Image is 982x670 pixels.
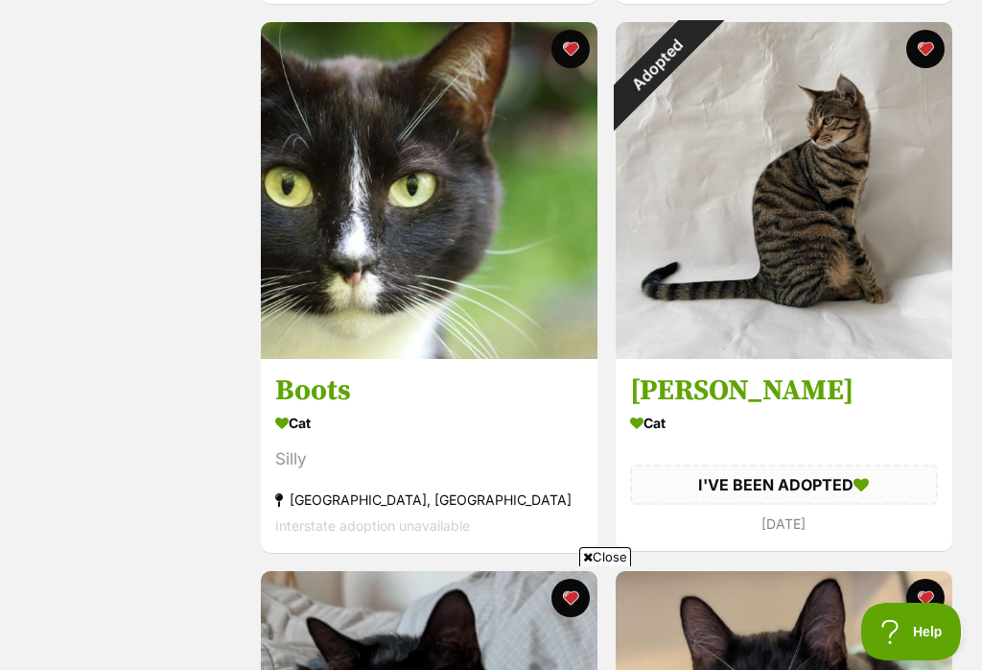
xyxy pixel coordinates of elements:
[905,579,944,617] button: favourite
[275,517,470,534] span: Interstate adoption unavailable
[275,446,583,472] div: Silly
[261,358,597,553] a: Boots Cat Silly [GEOGRAPHIC_DATA], [GEOGRAPHIC_DATA] Interstate adoption unavailable favourite
[616,358,952,551] a: [PERSON_NAME] Cat I'VE BEEN ADOPTED [DATE] favourite
[616,22,952,359] img: Hollie
[275,409,583,437] div: Cat
[861,603,963,660] iframe: Help Scout Beacon - Open
[275,372,583,409] h3: Boots
[616,343,952,362] a: Adopted
[275,487,583,513] div: [GEOGRAPHIC_DATA], [GEOGRAPHIC_DATA]
[630,511,938,537] div: [DATE]
[142,574,840,660] iframe: Advertisement
[630,465,938,505] div: I'VE BEEN ADOPTED
[630,409,938,437] div: Cat
[905,30,944,68] button: favourite
[551,30,590,68] button: favourite
[579,547,631,566] span: Close
[630,372,938,409] h3: [PERSON_NAME]
[261,22,597,359] img: Boots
